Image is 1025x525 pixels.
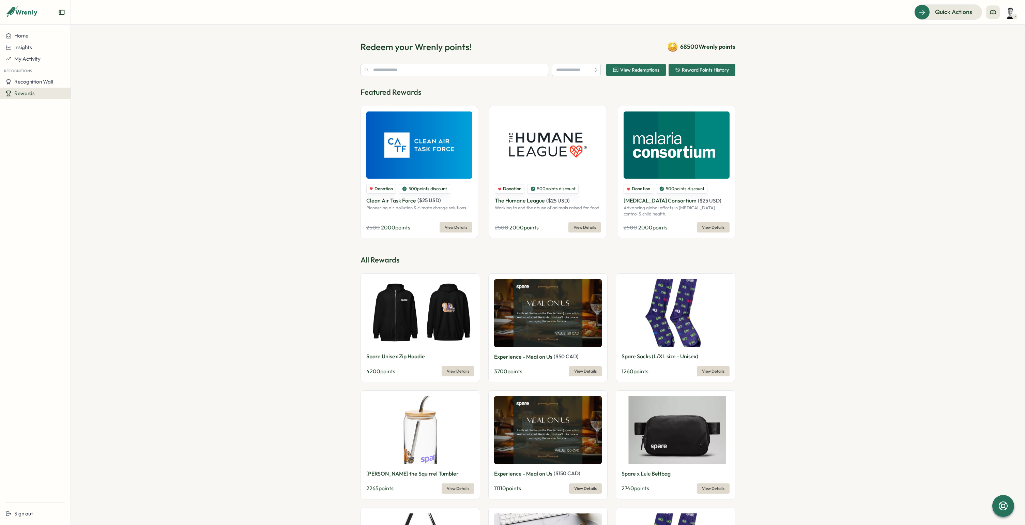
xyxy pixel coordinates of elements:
span: Recognition Wall [14,78,53,85]
span: View Details [447,366,469,376]
span: ( $ 50 CAD ) [554,353,579,360]
button: Reward Points History [669,64,735,76]
span: View Details [702,484,724,493]
span: Reward Points History [682,67,729,72]
button: View Details [697,483,730,494]
div: 500 points discount [527,184,579,194]
span: 2000 points [509,224,539,231]
span: View Details [573,223,596,232]
span: Donation [503,186,521,192]
span: Donation [374,186,393,192]
span: Insights [14,44,32,50]
img: The Humane League [495,111,601,179]
p: Spare Socks (L/XL size - Unisex) [622,352,698,361]
h1: Redeem your Wrenly points! [361,41,472,53]
span: Home [14,32,28,39]
p: Spare x Lulu Beltbag [622,469,671,478]
span: Quick Actions [935,7,972,16]
img: Malaria Consortium [624,111,730,179]
span: 4200 points [366,368,395,375]
span: 68500 Wrenly points [680,42,735,51]
button: View Details [569,483,602,494]
p: [MEDICAL_DATA] Consortium [624,196,697,205]
img: Spare x Lulu Beltbag [622,396,730,464]
img: Sammy the Squirrel Tumbler [366,396,474,464]
p: Spare Unisex Zip Hoodie [366,352,425,361]
p: Experience - Meal on Us [494,469,552,478]
span: View Details [445,223,467,232]
p: The Humane League [495,196,545,205]
span: View Details [702,223,724,232]
p: Experience - Meal on Us [494,352,552,361]
span: 2500 [495,224,508,231]
button: Quick Actions [914,4,982,19]
span: Sign out [14,510,33,517]
p: [PERSON_NAME] the Squirrel Tumbler [366,469,459,478]
button: View Details [442,366,474,376]
div: 500 points discount [399,184,450,194]
button: View Details [569,366,602,376]
span: 2000 points [381,224,410,231]
span: View Details [574,366,597,376]
button: View Redemptions [606,64,666,76]
img: Spare Socks (L/XL size - Unisex) [622,279,730,347]
span: 2000 points [638,224,668,231]
span: Rewards [14,90,35,96]
span: ( $ 25 USD ) [546,197,570,204]
p: Featured Rewards [361,87,735,97]
button: View Details [440,222,472,232]
img: Spare Unisex Zip Hoodie [366,279,474,347]
span: View Details [702,366,724,376]
div: 500 points discount [656,184,707,194]
span: View Details [574,484,597,493]
span: View Details [447,484,469,493]
span: 3700 points [494,368,522,375]
span: 2265 points [366,485,394,492]
span: My Activity [14,56,41,62]
img: Experience - Meal on Us [494,279,602,347]
p: Clean Air Task Force [366,196,416,205]
button: View Details [697,366,730,376]
span: 2500 [624,224,637,231]
button: View Details [697,222,730,232]
span: ( $ 25 USD ) [698,197,721,204]
img: Clean Air Task Force [366,111,472,179]
img: Josh Andrews [1004,6,1017,19]
p: Pioneering air pollution & climate change solutions. [366,205,472,211]
p: Advancing global efforts in [MEDICAL_DATA] control & child health. [624,205,730,217]
img: Experience - Meal on Us [494,396,602,464]
span: ( $ 25 USD ) [417,197,441,204]
p: All Rewards [361,255,735,265]
span: Donation [632,186,650,192]
button: View Details [568,222,601,232]
span: 2500 [366,224,380,231]
span: 1260 points [622,368,648,375]
button: Expand sidebar [58,9,65,16]
span: ( $ 150 CAD ) [554,470,580,477]
button: View Details [442,483,474,494]
p: Working to end the abuse of animals raised for food. [495,205,601,211]
span: View Redemptions [620,67,659,72]
span: 11110 points [494,485,521,492]
span: 2740 points [622,485,649,492]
